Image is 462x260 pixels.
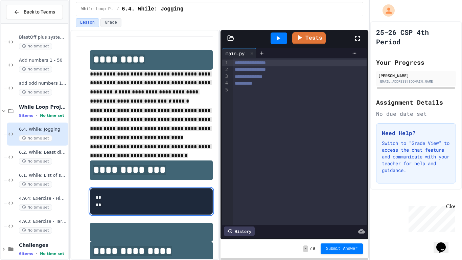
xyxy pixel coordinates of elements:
span: No time set [19,43,52,49]
span: add odd numbers 1-1000 [19,81,67,86]
iframe: chat widget [434,233,455,253]
h2: Assignment Details [376,97,456,107]
h1: 25-26 CSP 4th Period [376,27,456,46]
span: No time set [40,113,64,118]
button: Lesson [76,18,99,27]
p: Switch to "Grade View" to access the chat feature and communicate with your teacher for help and ... [382,140,450,174]
span: Back to Teams [24,8,55,16]
div: 1 [222,60,229,66]
div: No due date set [376,110,456,118]
h2: Your Progress [376,58,456,67]
span: No time set [19,89,52,95]
span: No time set [19,181,52,188]
span: • [36,113,37,118]
span: While Loop Projects [19,104,67,110]
span: No time set [19,204,52,211]
span: BlastOff plus system check [19,35,67,40]
span: 4.9.3: Exercise - Target Sum [19,219,67,224]
div: [PERSON_NAME] [378,72,454,79]
span: 6.4. While: Jogging [122,5,183,13]
button: Submit Answer [321,243,363,254]
span: No time set [19,66,52,72]
span: No time set [19,158,52,165]
div: main.py [222,48,256,58]
span: 5 items [19,113,33,118]
span: 4.9.4: Exercise - Higher or Lower I [19,196,67,201]
button: Back to Teams [6,5,63,19]
div: main.py [222,50,248,57]
div: 4 [222,80,229,87]
span: Submit Answer [326,246,358,252]
div: My Account [375,3,396,18]
span: 6 items [19,252,33,256]
div: Chat with us now!Close [3,3,47,43]
div: 2 [222,66,229,73]
span: Challenges [19,242,67,248]
span: - [303,245,308,252]
div: 5 [222,87,229,93]
a: Tests [292,32,326,44]
span: No time set [40,252,64,256]
span: No time set [19,135,52,142]
iframe: chat widget [406,203,455,232]
div: 3 [222,73,229,80]
span: 9 [313,246,315,252]
span: / [309,246,312,252]
span: 6.1. While: List of squares [19,173,67,178]
button: Grade [100,18,121,27]
span: Add numbers 1 - 50 [19,58,67,63]
span: While Loop Projects [82,6,114,12]
h3: Need Help? [382,129,450,137]
div: History [224,226,255,236]
span: 6.4. While: Jogging [19,127,67,132]
span: No time set [19,227,52,234]
span: / [117,6,119,12]
span: • [36,251,37,256]
span: 6.2. While: Least divisor [19,150,67,155]
div: [EMAIL_ADDRESS][DOMAIN_NAME] [378,79,454,84]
